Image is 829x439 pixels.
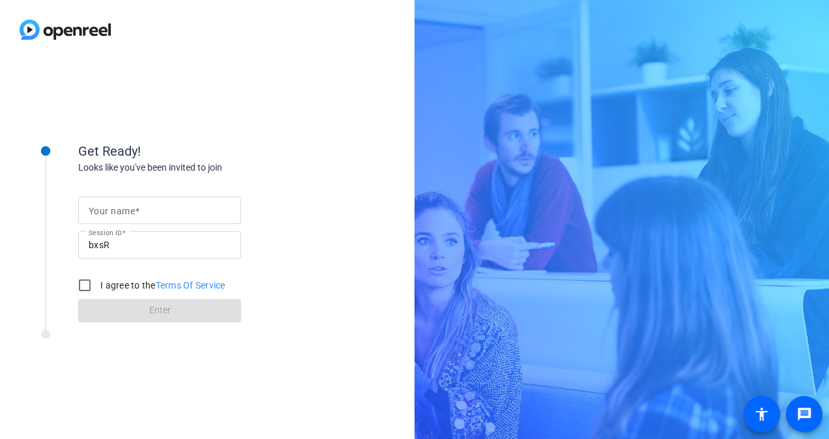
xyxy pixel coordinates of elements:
a: Terms Of Service [156,280,225,290]
label: I agree to the [98,279,225,292]
div: Looks like you've been invited to join [78,161,339,175]
mat-label: Your name [89,206,135,216]
mat-icon: accessibility [754,406,770,422]
mat-icon: message [796,406,812,422]
mat-label: Session ID [89,229,122,236]
div: Get Ready! [78,141,339,161]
